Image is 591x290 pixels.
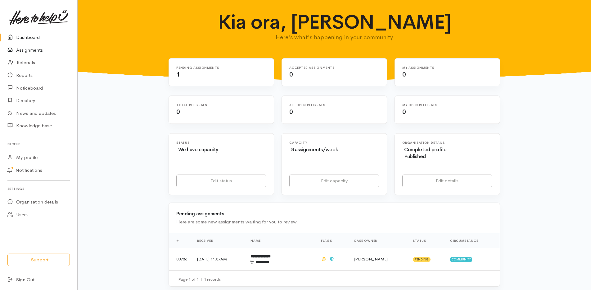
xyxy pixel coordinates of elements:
[169,233,192,248] th: #
[404,146,447,153] span: Completed profile
[178,277,221,282] small: Page 1 of 1 1 records
[289,103,372,107] h6: All open referrals
[176,175,266,187] a: Edit status
[402,66,485,69] h6: My assignments
[169,248,192,270] td: 88736
[214,33,455,42] p: Here's what's happening in your community
[402,71,406,78] span: 0
[450,257,472,262] span: Community
[7,185,70,193] h6: Settings
[176,211,224,217] b: Pending assignments
[402,141,492,144] h6: Organisation Details
[246,233,316,248] th: Name
[176,71,180,78] span: 1
[404,153,426,160] span: Published
[316,233,349,248] th: Flags
[445,233,500,248] th: Circumstance
[7,254,70,266] button: Support
[201,277,202,282] span: |
[7,140,70,148] h6: Profile
[289,66,372,69] h6: Accepted assignments
[176,108,180,116] span: 0
[176,218,492,226] div: Here are some new assignments waiting for you to review.
[349,233,408,248] th: Case Owner
[176,141,266,144] h6: Status
[289,108,293,116] span: 0
[192,233,246,248] th: Received
[402,175,492,187] a: Edit details
[176,66,259,69] h6: Pending assignments
[349,248,408,270] td: [PERSON_NAME]
[214,11,455,33] h1: Kia ora, [PERSON_NAME]
[178,146,218,153] span: We have capacity
[289,175,379,187] a: Edit capacity
[289,71,293,78] span: 0
[176,103,259,107] h6: Total referrals
[402,108,406,116] span: 0
[408,233,445,248] th: Status
[413,257,431,262] span: Pending
[289,141,379,144] h6: Capacity
[192,248,246,270] td: [DATE] 11:57AM
[402,103,485,107] h6: My open referrals
[291,146,338,153] span: 8 assignments/week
